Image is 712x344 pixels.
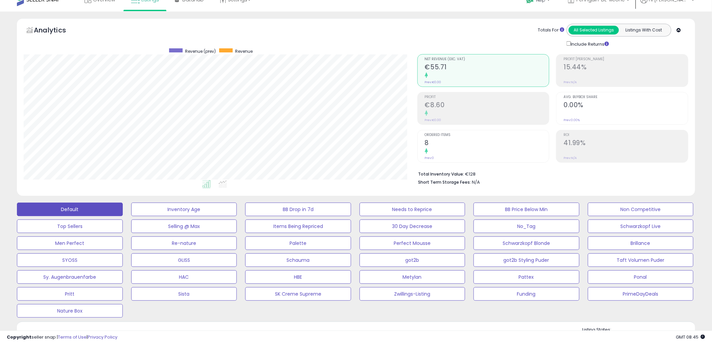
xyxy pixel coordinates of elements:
[360,220,465,233] button: 30 Day Decrease
[564,118,580,122] small: Prev: 0.00%
[538,27,564,33] div: Totals For
[564,63,688,72] h2: 15.44%
[474,253,579,267] button: got2b Styling Puder
[17,304,123,318] button: Nature Box
[564,58,688,61] span: Profit [PERSON_NAME]
[588,287,694,301] button: PrimeDayDeals
[245,220,351,233] button: Items Being Repriced
[245,203,351,216] button: BB Drop in 7d
[474,203,579,216] button: BB Price Below Min
[619,26,669,35] button: Listings With Cost
[17,203,123,216] button: Default
[58,334,87,340] a: Terms of Use
[131,220,237,233] button: Selling @ Max
[360,203,465,216] button: Needs to Reprice
[425,156,434,160] small: Prev: 0
[425,118,441,122] small: Prev: €0.00
[360,270,465,284] button: Metylan
[564,139,688,148] h2: 41.99%
[561,40,617,47] div: Include Returns
[7,334,117,341] div: seller snap | |
[425,58,549,61] span: Net Revenue (Exc. VAT)
[425,80,441,84] small: Prev: €0.00
[17,287,123,301] button: Pritt
[588,203,694,216] button: Non Competitive
[474,270,579,284] button: Pattex
[676,334,705,340] span: 2025-10-7 08:45 GMT
[569,26,619,35] button: All Selected Listings
[245,253,351,267] button: Schauma
[418,179,471,185] b: Short Term Storage Fees:
[474,236,579,250] button: Schwarzkopf Blonde
[588,220,694,233] button: Schwarzkopf Live
[7,334,31,340] strong: Copyright
[235,48,253,54] span: Revenue
[34,25,79,37] h5: Analytics
[588,236,694,250] button: Brillance
[425,95,549,99] span: Profit
[17,270,123,284] button: Sy. Augenbrauenfarbe
[418,169,683,178] li: €128
[582,327,695,333] p: Listing States:
[36,329,62,339] h5: Listings
[564,156,577,160] small: Prev: N/A
[418,171,464,177] b: Total Inventory Value:
[425,63,549,72] h2: €55.71
[564,101,688,110] h2: 0.00%
[564,133,688,137] span: ROI
[88,334,117,340] a: Privacy Policy
[360,236,465,250] button: Perfect Mousse
[245,287,351,301] button: SK Creme Supreme
[588,253,694,267] button: Taft Volumen Puder
[245,270,351,284] button: HBE
[425,133,549,137] span: Ordered Items
[474,287,579,301] button: Funding
[17,253,123,267] button: SYOSS
[474,220,579,233] button: No_Tag
[131,270,237,284] button: HAC
[17,236,123,250] button: Men Perfect
[360,287,465,301] button: Zwillings-Listing
[131,253,237,267] button: GLISS
[564,80,577,84] small: Prev: N/A
[564,95,688,99] span: Avg. Buybox Share
[245,236,351,250] button: Palette
[425,101,549,110] h2: €8.60
[425,139,549,148] h2: 8
[185,48,216,54] span: Revenue (prev)
[588,270,694,284] button: Ponal
[131,236,237,250] button: Re-nature
[131,287,237,301] button: Sista
[360,253,465,267] button: got2b
[17,220,123,233] button: Top Sellers
[131,203,237,216] button: Inventory Age
[472,179,480,185] span: N/A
